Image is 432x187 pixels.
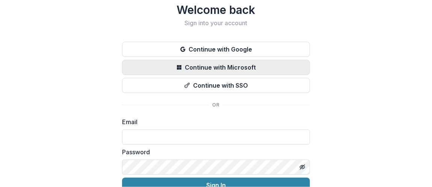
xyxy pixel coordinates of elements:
[122,20,310,27] h2: Sign into your account
[122,42,310,57] button: Continue with Google
[122,3,310,17] h1: Welcome back
[122,117,305,126] label: Email
[122,78,310,93] button: Continue with SSO
[122,60,310,75] button: Continue with Microsoft
[296,161,308,173] button: Toggle password visibility
[122,147,305,157] label: Password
